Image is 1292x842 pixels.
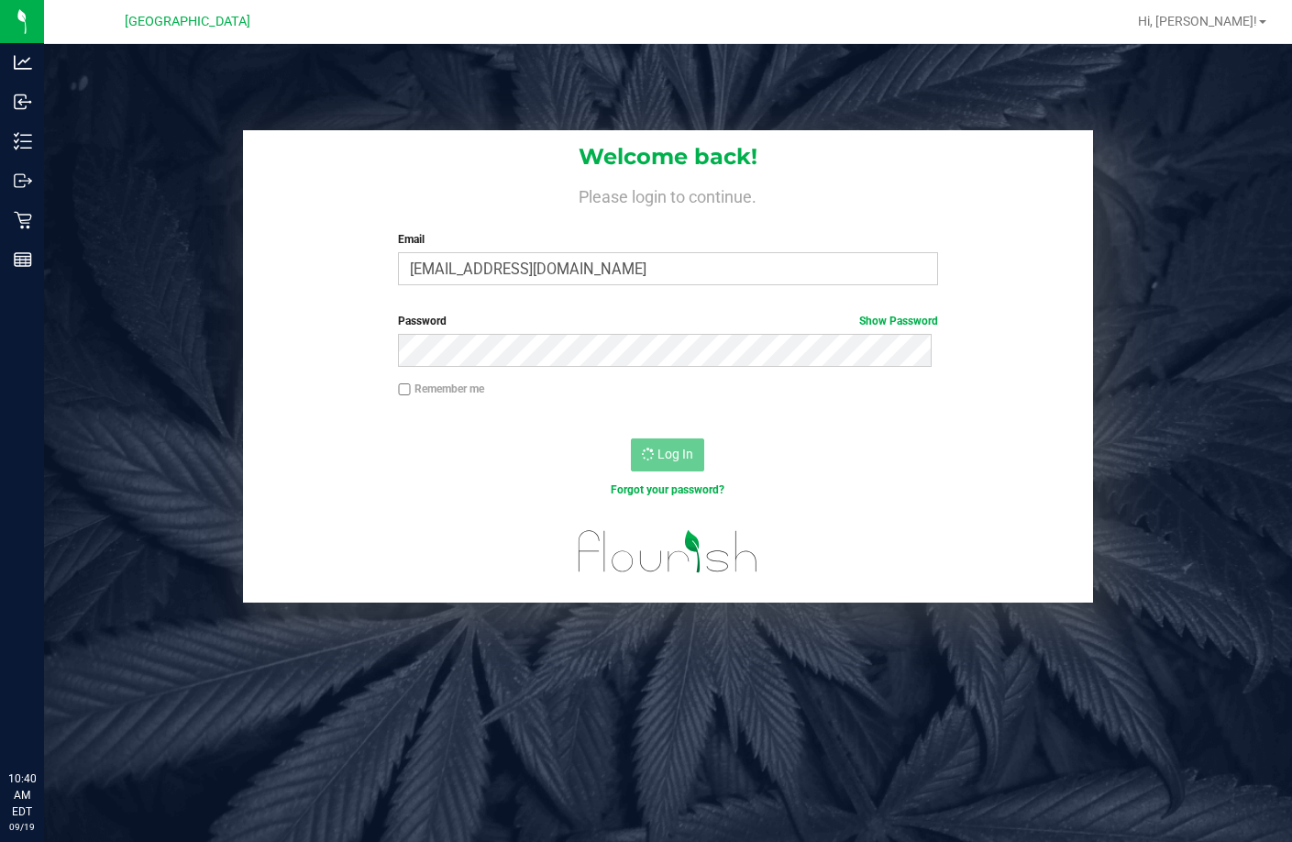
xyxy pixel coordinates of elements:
[1138,14,1257,28] span: Hi, [PERSON_NAME]!
[657,447,693,461] span: Log In
[243,183,1093,205] h4: Please login to continue.
[398,383,411,396] input: Remember me
[14,172,32,190] inline-svg: Outbound
[125,14,250,29] span: [GEOGRAPHIC_DATA]
[8,820,36,834] p: 09/19
[14,250,32,269] inline-svg: Reports
[562,517,775,586] img: flourish_logo.svg
[611,483,724,496] a: Forgot your password?
[14,93,32,111] inline-svg: Inbound
[398,231,937,248] label: Email
[631,438,704,471] button: Log In
[14,211,32,229] inline-svg: Retail
[398,381,484,397] label: Remember me
[14,53,32,72] inline-svg: Analytics
[243,145,1093,169] h1: Welcome back!
[859,315,938,327] a: Show Password
[14,132,32,150] inline-svg: Inventory
[398,315,447,327] span: Password
[8,770,36,820] p: 10:40 AM EDT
